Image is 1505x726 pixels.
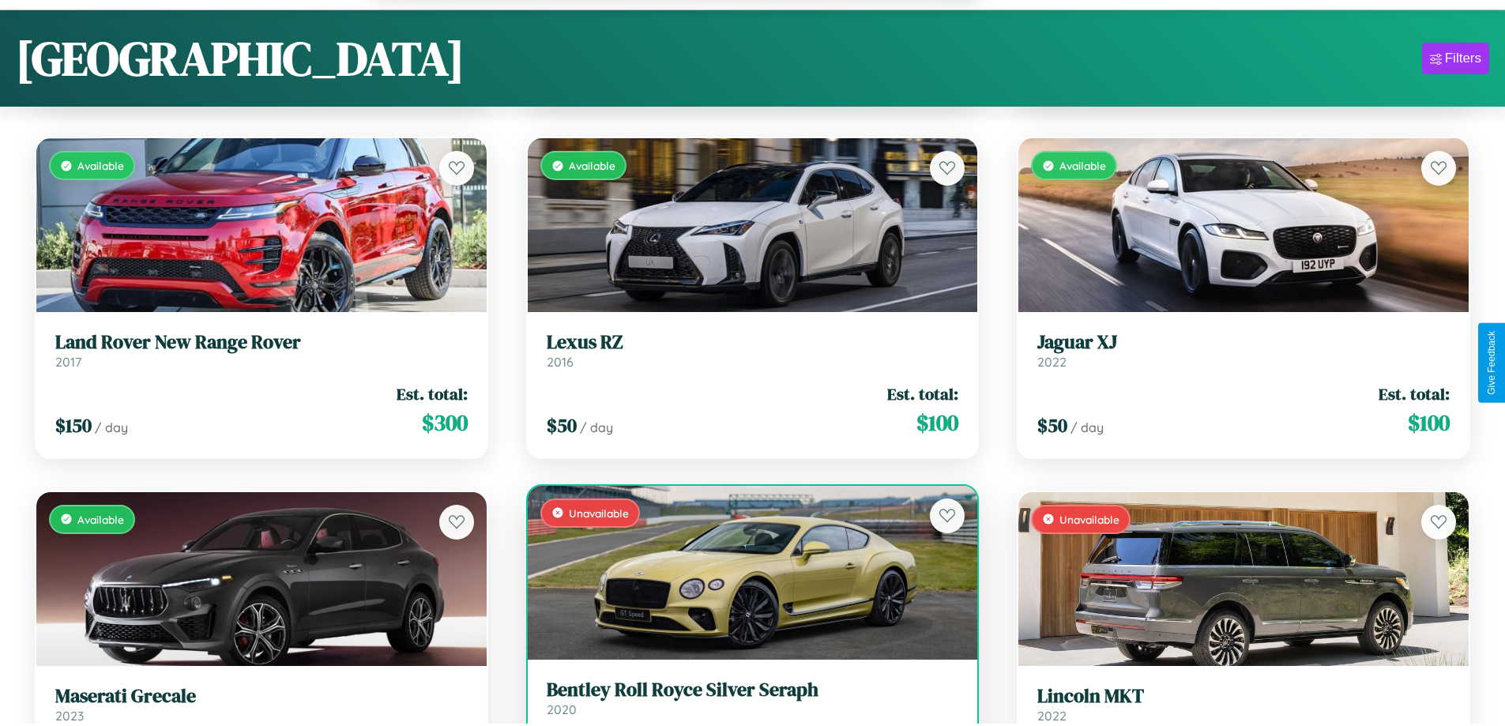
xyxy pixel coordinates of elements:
[1408,407,1450,438] span: $ 100
[547,679,959,702] h3: Bentley Roll Royce Silver Seraph
[55,685,468,724] a: Maserati Grecale2023
[55,708,84,724] span: 2023
[547,354,574,370] span: 2016
[1059,159,1106,172] span: Available
[547,331,959,370] a: Lexus RZ2016
[55,412,92,438] span: $ 150
[55,331,468,370] a: Land Rover New Range Rover2017
[1037,685,1450,708] h3: Lincoln MKT
[547,412,577,438] span: $ 50
[1486,331,1497,395] div: Give Feedback
[569,159,615,172] span: Available
[1037,354,1067,370] span: 2022
[887,382,958,405] span: Est. total:
[1422,43,1489,74] button: Filters
[580,419,613,435] span: / day
[916,407,958,438] span: $ 100
[55,331,468,354] h3: Land Rover New Range Rover
[1379,382,1450,405] span: Est. total:
[422,407,468,438] span: $ 300
[547,331,959,354] h3: Lexus RZ
[77,513,124,526] span: Available
[55,685,468,708] h3: Maserati Grecale
[1037,331,1450,370] a: Jaguar XJ2022
[547,702,577,717] span: 2020
[1445,51,1481,66] div: Filters
[547,679,959,717] a: Bentley Roll Royce Silver Seraph2020
[1037,331,1450,354] h3: Jaguar XJ
[16,26,465,91] h1: [GEOGRAPHIC_DATA]
[569,506,629,520] span: Unavailable
[1037,412,1067,438] span: $ 50
[1059,513,1119,526] span: Unavailable
[55,354,81,370] span: 2017
[397,382,468,405] span: Est. total:
[95,419,128,435] span: / day
[1037,708,1067,724] span: 2022
[1037,685,1450,724] a: Lincoln MKT2022
[1070,419,1104,435] span: / day
[77,159,124,172] span: Available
